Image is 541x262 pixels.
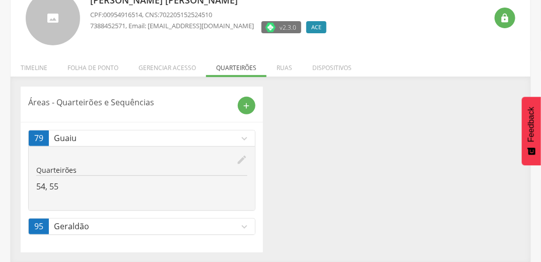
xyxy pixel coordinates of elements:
[29,130,255,146] a: 79Guaiuexpand_more
[11,53,57,77] li: Timeline
[34,133,43,144] span: 79
[54,221,239,232] p: Geraldão
[522,97,541,165] button: Feedback - Mostrar pesquisa
[527,107,536,142] span: Feedback
[495,8,515,28] div: Resetar senha
[311,23,321,31] span: ACE
[90,21,254,31] p: , Email: [EMAIL_ADDRESS][DOMAIN_NAME]
[28,97,230,108] p: Áreas - Quarteirões e Sequências
[54,133,239,144] p: Guaiu
[266,53,302,77] li: Ruas
[57,53,128,77] li: Folha de ponto
[103,10,142,19] span: 00954916514
[36,181,247,192] p: 54, 55
[159,10,212,19] span: 702205152524510
[500,13,510,23] i: 
[29,219,255,234] a: 95Geraldãoexpand_more
[280,22,296,32] span: v2.3.0
[302,53,362,77] li: Dispositivos
[236,154,247,165] i: edit
[239,133,250,144] i: expand_more
[261,21,301,33] label: Versão do aplicativo
[36,165,247,175] p: Quarteirões
[239,221,250,232] i: expand_more
[242,101,251,110] i: add
[90,21,125,30] span: 7388452571
[90,10,331,20] p: CPF: , CNS:
[128,53,206,77] li: Gerenciar acesso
